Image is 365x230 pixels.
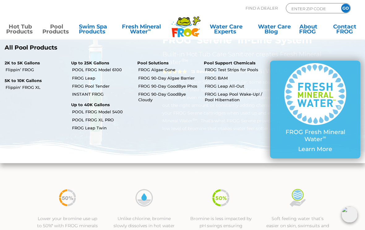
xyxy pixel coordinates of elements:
p: Lower your bromine use up to 50%* with FROG minerals [35,215,100,229]
a: All Pool Products [5,44,178,51]
sup: ∞ [323,134,326,140]
a: POOL FROG Model 6100 [72,67,133,72]
a: FROG 90-Day GoodBye Phos [138,83,199,89]
img: icon-50percent-less [58,188,77,207]
a: FROG Fresh Mineral Water∞ Learn More [280,63,350,156]
img: icon-50percent-less-v2 [211,188,230,207]
a: FROG BAM [205,75,266,81]
img: openIcon [341,206,358,223]
a: FROG Algae Gone [138,67,199,72]
a: FROG Leap Twin [72,125,133,131]
p: Learn More [280,146,350,153]
p: Up to 40K Gallons [71,102,128,107]
p: Pool Support Chemicals [204,61,261,66]
a: FROG 90-Day Algae Barrier [138,75,199,81]
a: Swim SpaProducts [79,24,107,37]
img: icon-soft-feeling [288,188,307,207]
a: FROG Test Strips for Pools [205,67,266,72]
input: Zip Code Form [291,5,333,12]
a: FROG Leap [72,75,133,81]
p: FROG Fresh Mineral Water [280,129,350,143]
a: Pool Solutions [137,60,169,65]
a: FROG Leap Pool Wake-Up! / Pool Hibernation [205,91,266,102]
a: Flippin' FROG XL [6,85,67,90]
a: FROG 90-Day GoodBye Cloudy [138,91,199,102]
a: Water CareExperts [202,24,250,37]
sup: ∞ [148,27,151,32]
a: PoolProducts [42,24,71,37]
a: FROG Pool Tender [72,83,133,89]
a: ContactFROG [331,24,359,37]
a: FROG Leap All-Out [205,83,266,89]
a: INSTANT FROG [72,91,133,97]
p: 2K to 5K Gallons [5,61,62,66]
input: GO [341,4,350,13]
a: AboutFROG [294,24,323,37]
p: 5K to 10K Gallons [5,78,62,83]
a: Water CareBlog [258,24,286,37]
a: Fresh MineralWater∞ [115,24,168,37]
p: Up to 25K Gallons [71,61,128,66]
a: Flippin’ FROG [6,67,67,72]
a: POOL FROG Model 5400 [72,109,133,115]
a: POOL FROG XL PRO [72,117,133,123]
a: Hot TubProducts [6,24,34,37]
img: icon-bromine-disolves [135,188,154,207]
p: Find A Dealer [246,3,278,13]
